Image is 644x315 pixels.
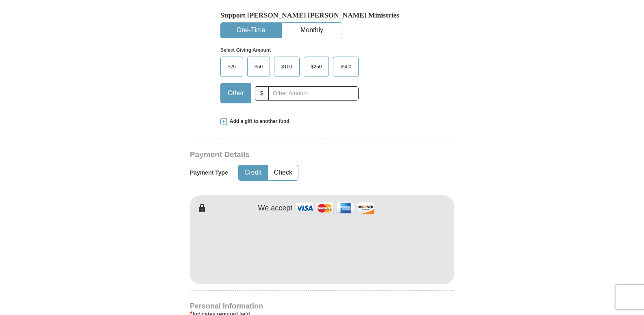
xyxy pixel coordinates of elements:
span: $250 [307,61,326,73]
h4: Personal Information [190,303,454,309]
span: Other [224,87,248,99]
span: $100 [277,61,296,73]
img: credit cards accepted [294,199,376,217]
h5: Payment Type [190,169,228,176]
button: Monthly [282,23,342,38]
h4: We accept [258,204,293,213]
span: $ [255,86,269,101]
span: $25 [224,61,240,73]
h5: Support [PERSON_NAME] [PERSON_NAME] Ministries [220,11,424,20]
button: Check [268,165,298,180]
strong: Select Giving Amount [220,47,271,53]
span: $500 [336,61,355,73]
h3: Payment Details [190,150,397,160]
input: Other Amount [268,86,359,101]
button: One-Time [221,23,281,38]
span: $50 [250,61,267,73]
button: Credit [239,165,268,180]
span: Add a gift to another fund [227,118,289,125]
